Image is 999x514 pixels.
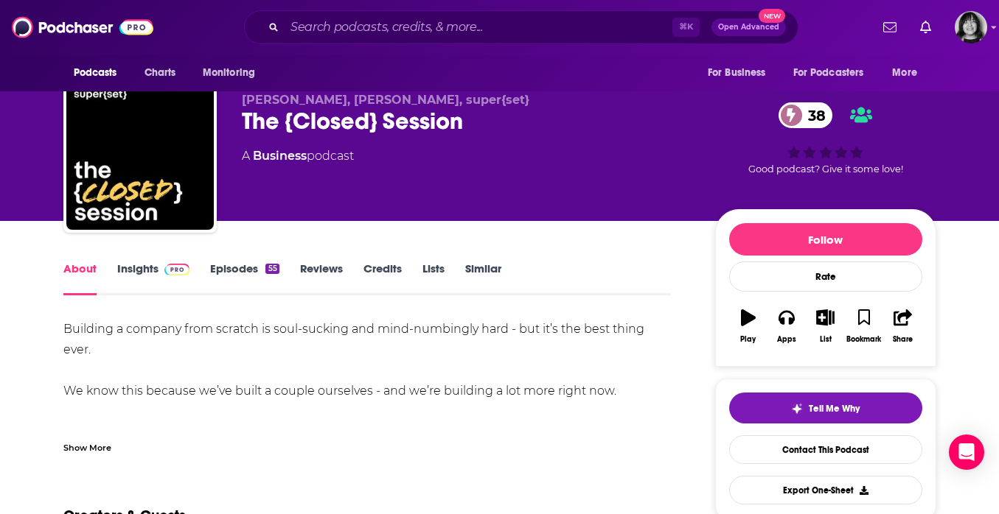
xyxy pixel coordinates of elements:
a: Charts [135,59,185,87]
button: List [806,300,844,353]
div: Open Intercom Messenger [949,434,984,470]
input: Search podcasts, credits, & more... [285,15,672,39]
span: ⌘ K [672,18,700,37]
button: Export One-Sheet [729,476,922,504]
button: Bookmark [845,300,883,353]
a: InsightsPodchaser Pro [117,261,190,295]
button: open menu [192,59,274,87]
a: Episodes55 [210,261,279,295]
div: Search podcasts, credits, & more... [244,10,798,44]
a: Reviews [300,261,343,295]
a: Show notifications dropdown [914,15,937,40]
img: User Profile [955,11,987,43]
span: Open Advanced [718,24,779,31]
div: 38Good podcast? Give it some love! [715,93,936,184]
img: tell me why sparkle [791,403,803,415]
a: Show notifications dropdown [877,15,902,40]
a: About [63,261,97,295]
div: Rate [729,261,922,292]
button: Apps [767,300,806,353]
span: Logged in as parkdalepublicity1 [955,11,987,43]
img: The {Closed} Session [66,82,214,230]
span: [PERSON_NAME], [PERSON_NAME], super{set} [242,93,529,107]
button: open menu [697,59,784,87]
span: For Business [708,63,766,83]
span: Charts [145,63,176,83]
span: New [759,9,785,23]
a: Similar [465,261,501,295]
a: 38 [779,102,833,128]
a: Contact This Podcast [729,435,922,464]
span: Podcasts [74,63,117,83]
button: open menu [882,59,936,87]
span: Good podcast? Give it some love! [748,163,903,175]
button: Share [883,300,922,353]
div: A podcast [242,147,354,165]
button: open menu [63,59,136,87]
div: Apps [777,335,796,344]
button: tell me why sparkleTell Me Why [729,392,922,423]
a: Credits [363,261,402,295]
a: Lists [422,261,445,295]
button: Play [729,300,767,353]
button: open menu [784,59,885,87]
span: Monitoring [203,63,255,83]
div: 55 [265,264,279,274]
button: Show profile menu [955,11,987,43]
div: Share [893,335,913,344]
button: Follow [729,223,922,256]
img: Podchaser - Follow, Share and Rate Podcasts [12,13,153,41]
img: Podchaser Pro [164,264,190,275]
span: 38 [793,102,833,128]
span: For Podcasters [793,63,864,83]
div: List [820,335,832,344]
span: More [892,63,917,83]
button: Open AdvancedNew [711,18,786,36]
div: Bookmark [846,335,881,344]
a: Business [253,149,307,163]
span: Tell Me Why [809,403,860,415]
div: Play [740,335,756,344]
